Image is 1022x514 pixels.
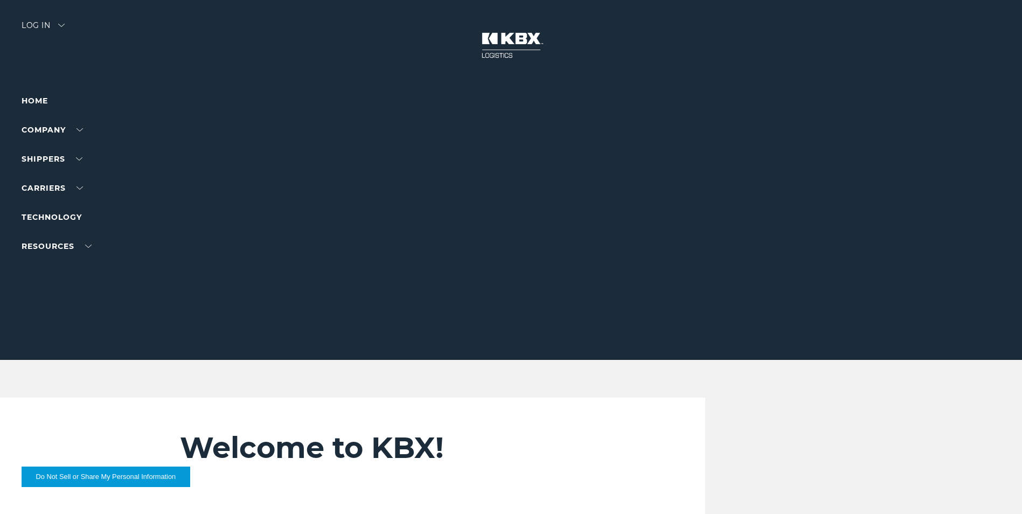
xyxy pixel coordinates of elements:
h2: Welcome to KBX! [180,430,640,466]
a: Home [22,96,48,106]
a: SHIPPERS [22,154,82,164]
img: kbx logo [471,22,552,69]
img: arrow [58,24,65,27]
div: Log in [22,22,65,37]
a: Company [22,125,83,135]
button: Do Not Sell or Share My Personal Information [22,467,190,487]
a: Carriers [22,183,83,193]
a: RESOURCES [22,241,92,251]
a: Technology [22,212,82,222]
